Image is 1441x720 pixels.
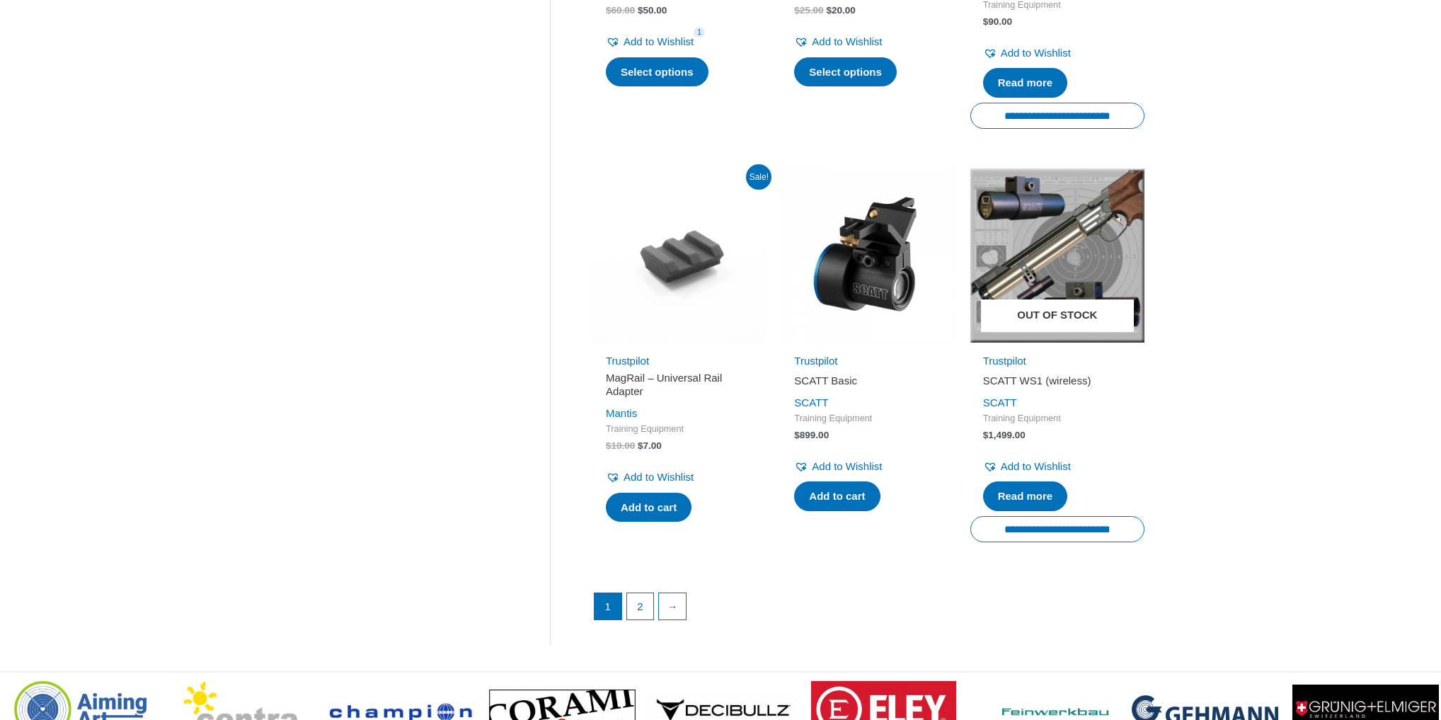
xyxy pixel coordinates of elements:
[970,168,1144,343] img: SCATT WS1
[826,5,832,16] span: $
[970,168,1144,343] a: Out of stock
[794,32,882,52] a: Add to Wishlist
[983,457,1071,476] a: Add to Wishlist
[794,355,837,367] a: Trustpilot
[983,355,1026,367] a: Trustpilot
[781,168,955,343] img: SCATT Basic
[593,593,1144,628] nav: Product Pagination
[606,407,637,419] a: Mantis
[794,457,882,476] a: Add to Wishlist
[983,16,1012,27] bdi: 90.00
[606,423,754,435] span: Training Equipment
[826,5,855,16] bdi: 20.00
[694,27,705,38] span: 1
[606,355,649,367] a: Trustpilot
[606,467,694,487] a: Add to Wishlist
[983,413,1132,425] span: Training Equipment
[606,32,694,52] a: Add to Wishlist
[624,471,694,483] span: Add to Wishlist
[794,5,823,16] bdi: 25.00
[606,5,635,16] bdi: 60.00
[638,5,643,16] span: $
[1001,460,1071,472] span: Add to Wishlist
[593,168,767,343] img: MagRail - Universal Rail Adapter
[983,481,1068,511] a: Read more about “SCATT WS1 (wireless)”
[983,374,1132,393] a: SCATT WS1 (wireless)
[983,430,989,440] span: $
[983,43,1071,63] a: Add to Wishlist
[983,396,1017,408] a: SCATT
[794,57,897,87] a: Select options for “Accurize targets faceplate”
[606,57,708,87] a: Select options for “MEC Vario Loop (pistol belt)”
[794,413,943,425] span: Training Equipment
[794,396,828,408] a: SCATT
[746,164,771,190] span: Sale!
[606,440,635,451] bdi: 10.00
[606,371,754,399] h2: MagRail – Universal Rail Adapter
[606,371,754,404] a: MagRail – Universal Rail Adapter
[794,430,800,440] span: $
[794,374,943,393] a: SCATT Basic
[638,5,667,16] bdi: 50.00
[812,35,882,47] span: Add to Wishlist
[794,481,880,511] a: Add to cart: “SCATT Basic”
[595,593,621,620] span: Page 1
[606,5,612,16] span: $
[983,430,1026,440] bdi: 1,499.00
[638,440,643,451] span: $
[627,593,654,620] a: Page 2
[794,374,943,388] h2: SCATT Basic
[606,493,691,522] a: Add to cart: “MagRail - Universal Rail Adapter”
[794,5,800,16] span: $
[624,35,694,47] span: Add to Wishlist
[606,440,612,451] span: $
[638,440,662,451] bdi: 7.00
[983,16,989,27] span: $
[659,593,686,620] a: →
[981,299,1134,332] span: Out of stock
[983,68,1068,98] a: Read more about “Acoustic Laser Cartridge Air Rifle”
[812,460,882,472] span: Add to Wishlist
[1001,47,1071,59] span: Add to Wishlist
[983,374,1132,388] h2: SCATT WS1 (wireless)
[794,430,829,440] bdi: 899.00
